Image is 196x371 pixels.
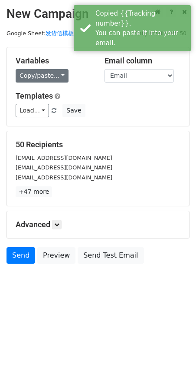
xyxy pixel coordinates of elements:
[16,140,180,149] h5: 50 Recipients
[37,247,75,264] a: Preview
[153,329,196,371] div: 聊天小组件
[62,104,85,117] button: Save
[7,30,74,36] small: Google Sheet:
[16,56,91,66] h5: Variables
[16,155,112,161] small: [EMAIL_ADDRESS][DOMAIN_NAME]
[16,164,112,171] small: [EMAIL_ADDRESS][DOMAIN_NAME]
[16,104,49,117] a: Load...
[16,186,52,197] a: +47 more
[16,174,112,181] small: [EMAIL_ADDRESS][DOMAIN_NAME]
[16,69,69,83] a: Copy/paste...
[16,91,53,100] a: Templates
[16,220,180,229] h5: Advanced
[95,9,187,48] div: Copied {{Tracking number}}. You can paste it into your email.
[7,7,189,21] h2: New Campaign
[46,30,74,36] a: 发货信模板
[78,247,144,264] a: Send Test Email
[105,56,180,66] h5: Email column
[153,329,196,371] iframe: Chat Widget
[7,247,35,264] a: Send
